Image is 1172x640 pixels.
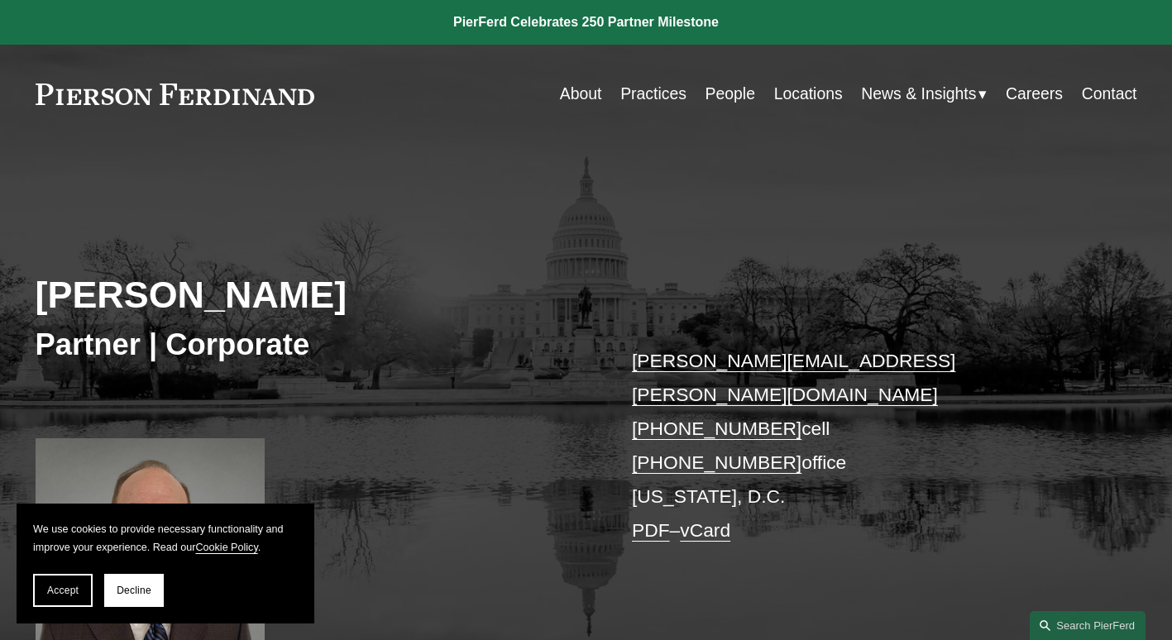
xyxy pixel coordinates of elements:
a: Cookie Policy [195,542,257,553]
a: People [706,78,755,110]
p: We use cookies to provide necessary functionality and improve your experience. Read our . [33,520,298,557]
a: [PHONE_NUMBER] [632,451,801,473]
a: About [560,78,602,110]
a: Contact [1082,78,1137,110]
p: cell office [US_STATE], D.C. – [632,344,1091,547]
a: Practices [620,78,686,110]
section: Cookie banner [17,504,314,623]
a: folder dropdown [861,78,987,110]
a: [PERSON_NAME][EMAIL_ADDRESS][PERSON_NAME][DOMAIN_NAME] [632,350,955,405]
span: Decline [117,585,151,596]
a: vCard [680,519,730,541]
button: Decline [104,574,164,607]
a: PDF [632,519,670,541]
span: News & Insights [861,79,976,108]
span: Accept [47,585,79,596]
a: Locations [774,78,843,110]
h3: Partner | Corporate [36,326,586,363]
a: [PHONE_NUMBER] [632,418,801,439]
a: Search this site [1030,611,1146,640]
button: Accept [33,574,93,607]
h2: [PERSON_NAME] [36,273,586,318]
a: Careers [1006,78,1063,110]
